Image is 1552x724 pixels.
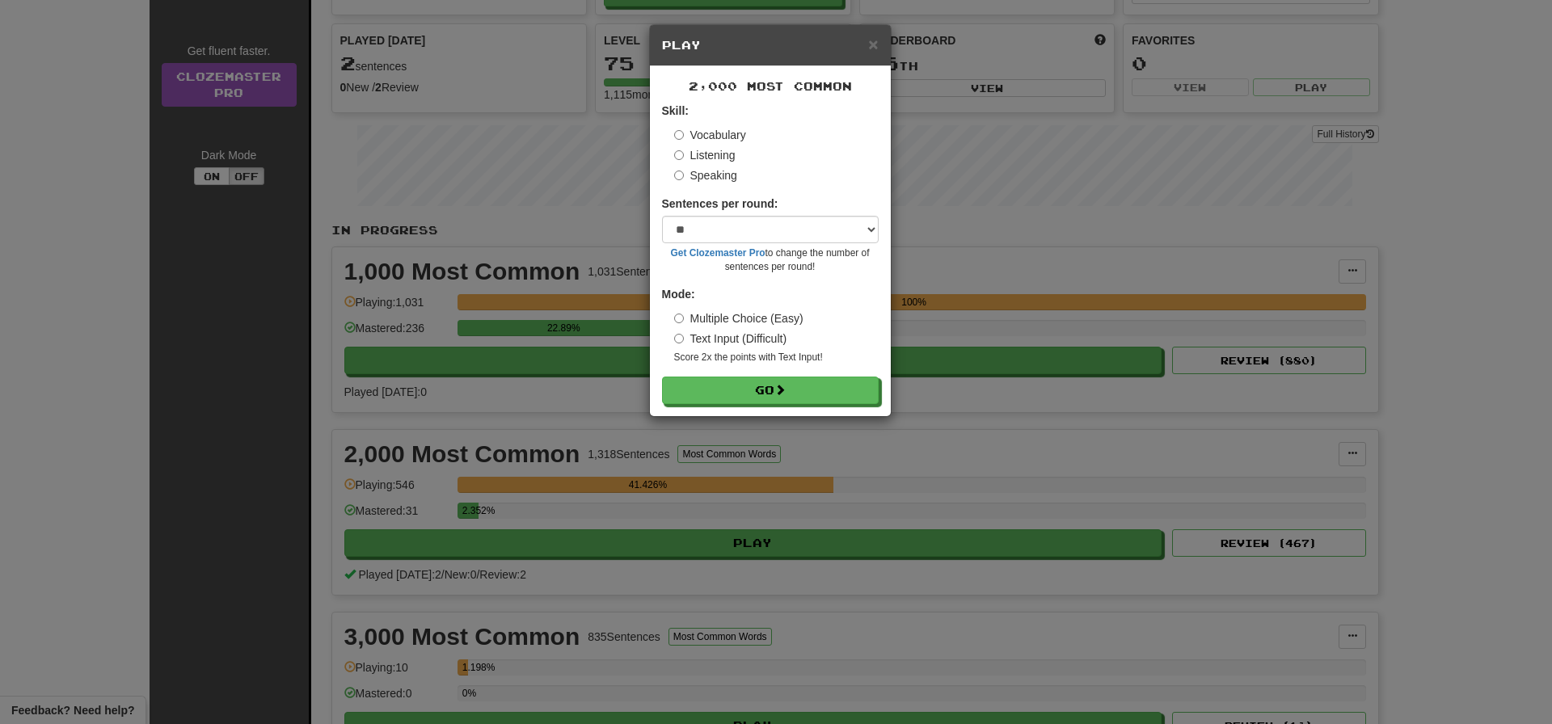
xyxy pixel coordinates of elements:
button: Go [662,377,879,404]
label: Listening [674,147,736,163]
a: Get Clozemaster Pro [671,247,765,259]
small: to change the number of sentences per round! [662,246,879,274]
small: Score 2x the points with Text Input ! [674,351,879,364]
input: Text Input (Difficult) [674,334,684,343]
strong: Skill: [662,104,689,117]
input: Listening [674,150,684,160]
label: Sentences per round: [662,196,778,212]
h5: Play [662,37,879,53]
input: Multiple Choice (Easy) [674,314,684,323]
span: 2,000 Most Common [689,79,852,93]
input: Speaking [674,170,684,180]
label: Vocabulary [674,127,746,143]
button: Close [868,36,878,53]
strong: Mode: [662,288,695,301]
label: Speaking [674,167,737,183]
input: Vocabulary [674,130,684,140]
span: × [868,35,878,53]
label: Text Input (Difficult) [674,330,787,347]
label: Multiple Choice (Easy) [674,310,803,326]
